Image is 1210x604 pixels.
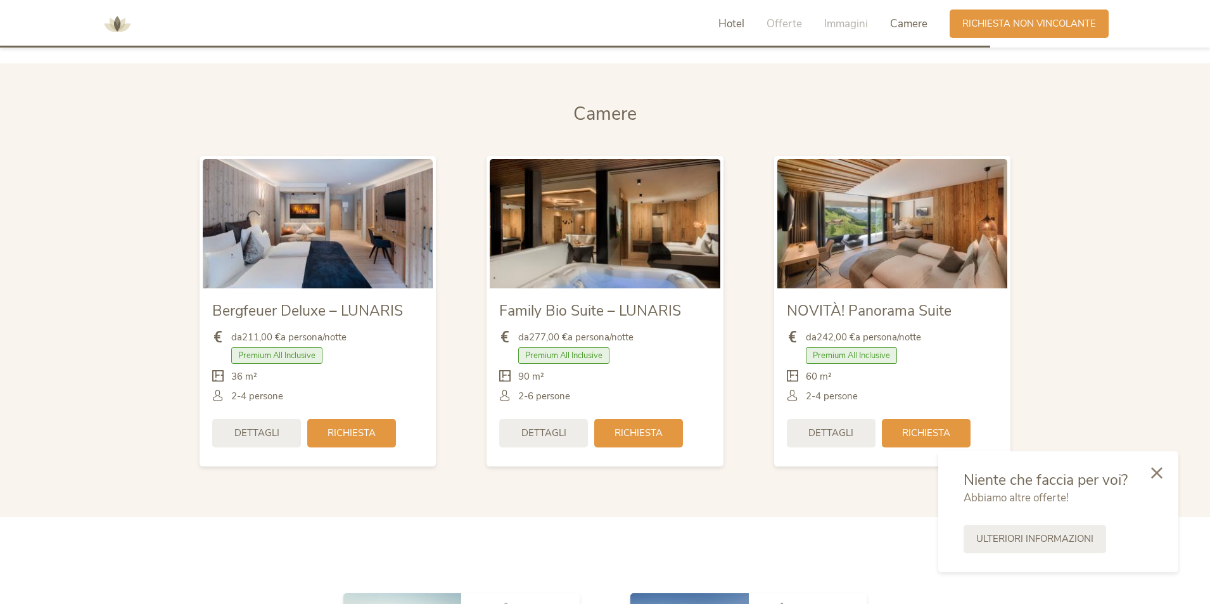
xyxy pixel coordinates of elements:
span: 36 m² [231,370,257,383]
span: Hotel [718,16,744,31]
b: 242,00 € [817,331,855,344]
span: Bergfeuer Deluxe – LUNARIS [212,301,403,321]
b: 277,00 € [529,331,568,344]
span: Premium All Inclusive [806,347,897,364]
span: Ulteriori informazioni [976,532,1093,546]
span: 60 m² [806,370,832,383]
span: Dettagli [521,427,566,440]
span: 2-4 persone [806,390,858,403]
span: da a persona/notte [231,331,347,344]
span: Richiesta [615,427,663,440]
img: NOVITÀ! Panorama Suite [777,159,1007,288]
span: 2-4 persone [231,390,283,403]
span: Abbiamo altre offerte! [964,491,1069,505]
span: Richiesta [902,427,950,440]
img: AMONTI & LUNARIS Wellnessresort [98,5,136,43]
span: NOVITÀ! Panorama Suite [787,301,952,321]
a: Ulteriori informazioni [964,525,1106,553]
span: Richiesta [328,427,376,440]
span: Richiesta non vincolante [962,17,1096,30]
span: da a persona/notte [806,331,921,344]
span: Premium All Inclusive [518,347,609,364]
span: Offerte [767,16,802,31]
span: Niente che faccia per voi? [964,470,1128,490]
a: AMONTI & LUNARIS Wellnessresort [98,19,136,28]
span: Immagini [824,16,868,31]
img: Bergfeuer Deluxe – LUNARIS [203,159,433,288]
span: Premium All Inclusive [231,347,322,364]
span: Camere [573,101,637,126]
span: 2-6 persone [518,390,570,403]
b: 211,00 € [242,331,281,344]
span: Dettagli [808,427,853,440]
img: Family Bio Suite – LUNARIS [490,159,720,288]
span: da a persona/notte [518,331,634,344]
span: Camere [890,16,927,31]
span: Family Bio Suite – LUNARIS [499,301,681,321]
span: Dettagli [234,427,279,440]
span: 90 m² [518,370,544,383]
